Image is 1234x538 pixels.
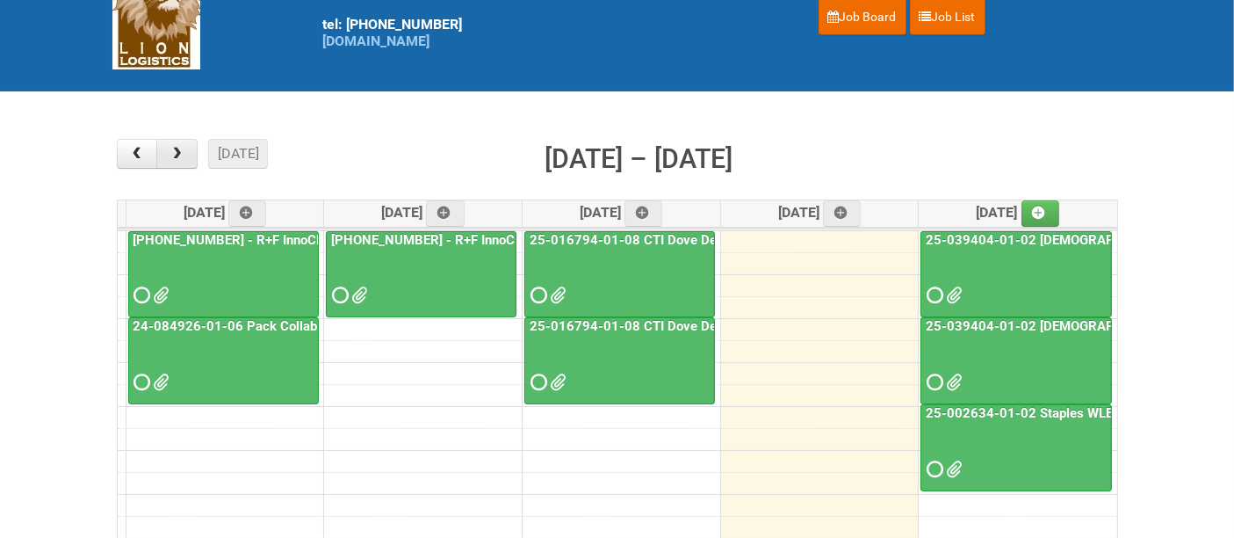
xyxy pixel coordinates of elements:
span: [DATE] [381,204,465,221]
span: GROUP 001.jpg GROUP 001 (2).jpg [351,289,364,302]
button: [DATE] [208,139,268,169]
span: [DATE] [184,204,267,221]
a: [PHONE_NUMBER] - R+F InnoCPT [128,231,319,318]
a: 25-039404-01-02 [DEMOGRAPHIC_DATA] Wet Shave SQM - photo slot [920,317,1112,404]
span: [DATE] [778,204,862,221]
span: MDN 25-032854-01-08 Left overs.xlsx MOR 25-032854-01-08.xlsm 25_032854_01_LABELS_Lion.xlsx MDN 25... [154,289,166,302]
h2: [DATE] – [DATE] [545,139,732,179]
a: [DOMAIN_NAME] [323,33,430,49]
a: Add an event [1021,200,1060,227]
a: [PHONE_NUMBER] - R+F InnoCPT - photo slot [328,232,605,248]
a: [PHONE_NUMBER] - R+F InnoCPT - photo slot [326,231,516,318]
a: Add an event [228,200,267,227]
span: grp 1001 2..jpg group 1001 1..jpg MOR 24-084926-01-08.xlsm Labels 24-084926-01-06 Pack Collab Wan... [154,376,166,389]
span: Requested [530,376,543,389]
a: 24-084926-01-06 Pack Collab Wand Tint [130,318,384,334]
span: MDN 25-016794-01-08 - LEFTOVERS.xlsx LPF_V2 25-016794-01-08.xlsx Dove DM Usage Instructions_V1.pd... [550,289,562,302]
a: 25-016794-01-08 CTI Dove Deep Moisture - Photos slot [526,318,869,334]
span: Requested [332,289,344,302]
a: 24-084926-01-06 Pack Collab Wand Tint [128,317,319,404]
span: Requested [134,289,147,302]
span: 25-039404 - Labels - Lion.xlsx MOR 25-039404-01-02.xlsm [946,376,958,389]
a: Add an event [624,200,663,227]
span: Grp 2002 Seed.jpg Grp 2002 2..jpg grp 2002 1..jpg Grp 2001 Seed.jpg GRp 2001 2..jpg Grp 2001 1..j... [550,376,562,389]
span: [DATE] [580,204,663,221]
span: Staples Mailing - August Addresses Lion.xlsx MOR 25-002634-01-02 - Seventh Mailing.xlsm LPF 25-00... [946,463,958,476]
a: Add an event [426,200,465,227]
span: Requested [134,376,147,389]
a: 25-016794-01-08 CTI Dove Deep Moisture [524,231,715,318]
a: 25-002634-01-02 Staples WLE 2025 Community - Seventh Mailing [920,404,1112,491]
span: [DATE] [977,204,1060,221]
span: Group 6000.pdf Group 5000.pdf Group 4000.pdf Group 3000.pdf Group 2000.pdf Group 1000.pdf Additio... [946,289,958,302]
a: 25-039404-01-02 [DEMOGRAPHIC_DATA] Wet Shave SQM [920,231,1112,318]
a: [PHONE_NUMBER] - R+F InnoCPT [130,232,337,248]
a: 25-016794-01-08 CTI Dove Deep Moisture - Photos slot [524,317,715,404]
span: Requested [927,463,939,476]
span: Requested [530,289,543,302]
a: 25-016794-01-08 CTI Dove Deep Moisture [526,232,790,248]
span: Requested [927,376,939,389]
a: Add an event [823,200,862,227]
span: Requested [927,289,939,302]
